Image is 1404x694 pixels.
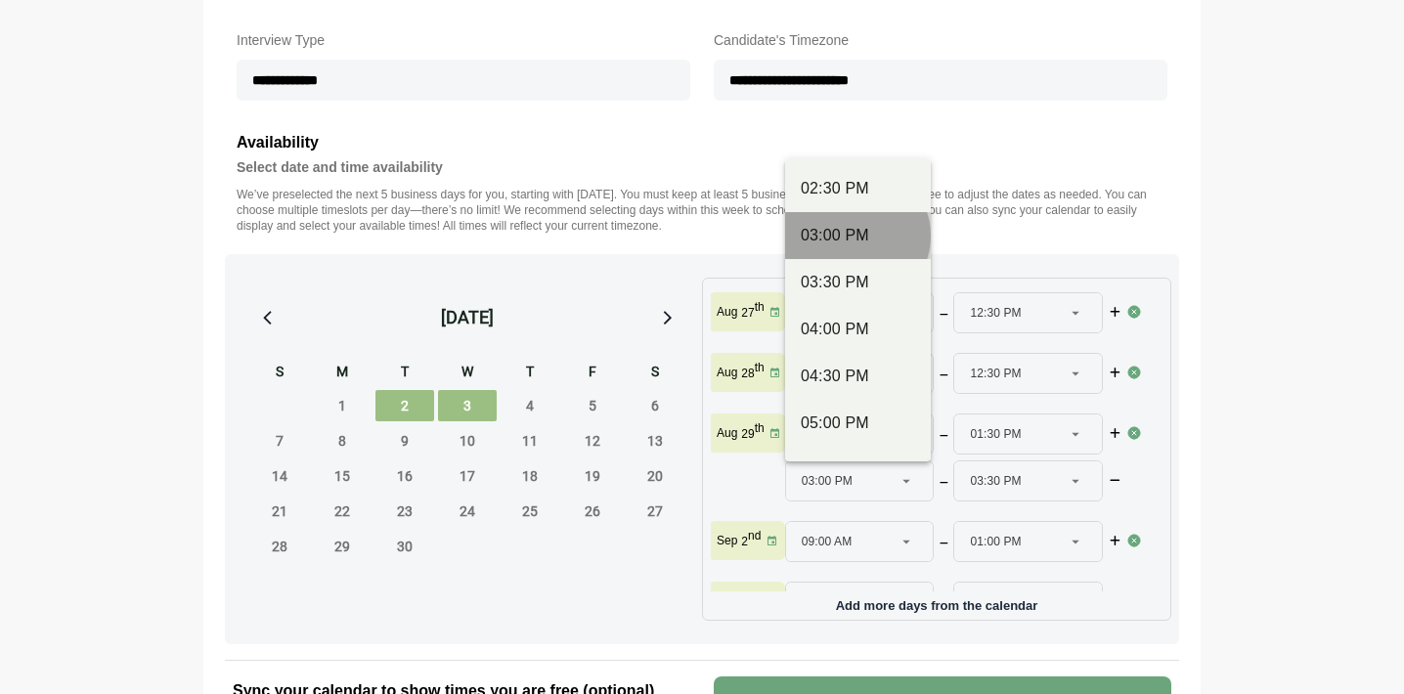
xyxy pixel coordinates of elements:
p: Sep [717,533,737,548]
span: 12:30 PM [970,293,1021,332]
sup: th [755,300,765,314]
span: Thursday, September 4, 2025 [501,390,559,421]
span: Monday, September 22, 2025 [313,496,372,527]
strong: 27 [741,306,754,320]
span: Friday, September 26, 2025 [563,496,622,527]
strong: 29 [741,427,754,441]
span: Monday, September 15, 2025 [313,460,372,492]
span: Sunday, September 7, 2025 [250,425,309,456]
span: 09:00 AM [802,583,853,622]
span: Friday, September 5, 2025 [563,390,622,421]
div: T [375,361,434,386]
span: Thursday, September 18, 2025 [501,460,559,492]
span: Wednesday, September 24, 2025 [438,496,497,527]
span: Tuesday, September 9, 2025 [375,425,434,456]
p: We’ve preselected the next 5 business days for you, starting with [DATE]. You must keep at least ... [237,187,1167,234]
div: S [250,361,309,386]
sup: nd [748,529,761,542]
div: W [438,361,497,386]
div: M [313,361,372,386]
span: 01:00 PM [970,522,1021,561]
span: 03:30 PM [970,461,1021,500]
p: Aug [717,365,737,380]
span: 06:00 AM [802,293,853,332]
span: Sunday, September 14, 2025 [250,460,309,492]
span: Monday, September 8, 2025 [313,425,372,456]
div: T [501,361,559,386]
span: 01:00 PM [970,583,1021,622]
p: Aug [717,425,737,441]
span: Monday, September 29, 2025 [313,531,372,562]
span: Thursday, September 11, 2025 [501,425,559,456]
span: 12:30 PM [970,354,1021,393]
sup: th [755,421,765,435]
span: Tuesday, September 23, 2025 [375,496,434,527]
div: F [563,361,622,386]
span: Saturday, September 13, 2025 [626,425,684,456]
div: S [626,361,684,386]
span: Friday, September 19, 2025 [563,460,622,492]
span: Tuesday, September 16, 2025 [375,460,434,492]
span: 06:00 AM [802,354,853,393]
span: Tuesday, September 30, 2025 [375,531,434,562]
span: Monday, September 1, 2025 [313,390,372,421]
span: 03:00 PM [802,461,853,500]
span: Saturday, September 27, 2025 [626,496,684,527]
sup: rd [748,589,759,603]
label: Interview Type [237,28,690,52]
span: Wednesday, September 10, 2025 [438,425,497,456]
strong: 2 [741,535,748,548]
span: Wednesday, September 17, 2025 [438,460,497,492]
h4: Select date and time availability [237,155,1167,179]
span: Friday, September 12, 2025 [563,425,622,456]
span: Thursday, September 25, 2025 [501,496,559,527]
strong: 28 [741,367,754,380]
span: Saturday, September 20, 2025 [626,460,684,492]
div: [DATE] [441,304,494,331]
span: Wednesday, September 3, 2025 [438,390,497,421]
span: 01:30 PM [970,414,1021,454]
sup: th [755,361,765,374]
span: Tuesday, September 2, 2025 [375,390,434,421]
span: 09:00 AM [802,522,853,561]
span: Saturday, September 6, 2025 [626,390,684,421]
p: Aug [717,304,737,320]
span: 06:00 AM [802,414,853,454]
p: Add more days from the calendar [711,591,1163,612]
label: Candidate's Timezone [714,28,1167,52]
span: Sunday, September 28, 2025 [250,531,309,562]
h3: Availability [237,130,1167,155]
span: Sunday, September 21, 2025 [250,496,309,527]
